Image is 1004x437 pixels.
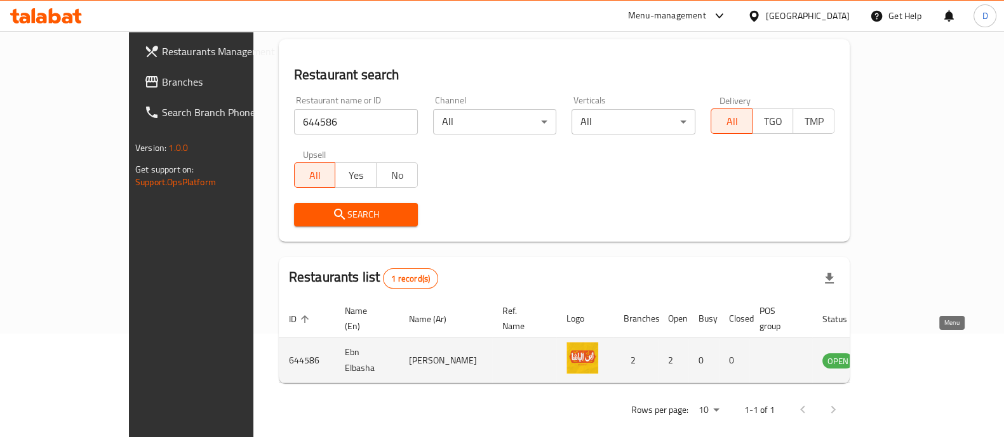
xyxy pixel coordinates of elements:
th: Branches [613,299,658,338]
span: All [300,166,331,185]
td: 0 [719,338,749,383]
a: Branches [134,67,297,97]
th: Open [658,299,688,338]
span: 1 record(s) [384,273,438,285]
span: No [382,166,413,185]
span: Get support on: [135,161,194,178]
div: [GEOGRAPHIC_DATA] [766,9,850,23]
label: Upsell [303,150,326,159]
input: Search for restaurant name or ID.. [294,109,418,134]
span: TMP [798,112,829,131]
span: Search Branch Phone [162,105,286,120]
div: Total records count [383,268,438,289]
button: All [294,162,336,188]
a: Support.OpsPlatform [135,174,216,190]
span: TGO [758,112,789,131]
button: All [711,108,753,134]
div: All [433,109,557,134]
a: Restaurants Management [134,36,297,67]
span: Status [822,311,864,327]
span: Branches [162,74,286,89]
th: Closed [719,299,749,338]
td: 0 [688,338,719,383]
span: Version: [135,140,166,156]
th: Logo [556,299,613,338]
img: Ebn Elbasha [566,342,598,374]
button: Yes [335,162,377,188]
h2: Restaurant search [294,65,834,84]
span: Name (En) [345,303,384,334]
p: Rows per page: [631,402,688,418]
div: Menu-management [628,8,706,23]
td: 2 [613,338,658,383]
h2: Restaurants list [289,268,438,289]
th: Busy [688,299,719,338]
span: D [982,9,987,23]
table: enhanced table [279,299,923,383]
span: 1.0.0 [168,140,188,156]
label: Delivery [720,96,751,105]
button: TMP [793,108,834,134]
span: Search [304,207,408,223]
div: All [572,109,695,134]
span: POS group [760,303,797,334]
span: Ref. Name [502,303,541,334]
td: 644586 [279,338,335,383]
a: Search Branch Phone [134,97,297,127]
td: Ebn Elbasha [335,338,399,383]
td: [PERSON_NAME] [399,338,492,383]
button: TGO [752,108,794,134]
button: No [376,162,418,188]
span: Yes [340,166,371,185]
span: ID [289,311,313,327]
div: Rows per page: [693,401,724,420]
p: 1-1 of 1 [744,402,775,418]
td: 2 [658,338,688,383]
button: Search [294,203,418,226]
span: OPEN [822,354,853,369]
span: All [716,112,747,131]
span: Name (Ar) [409,311,463,327]
span: Restaurants Management [162,44,286,59]
div: Export file [814,263,845,294]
